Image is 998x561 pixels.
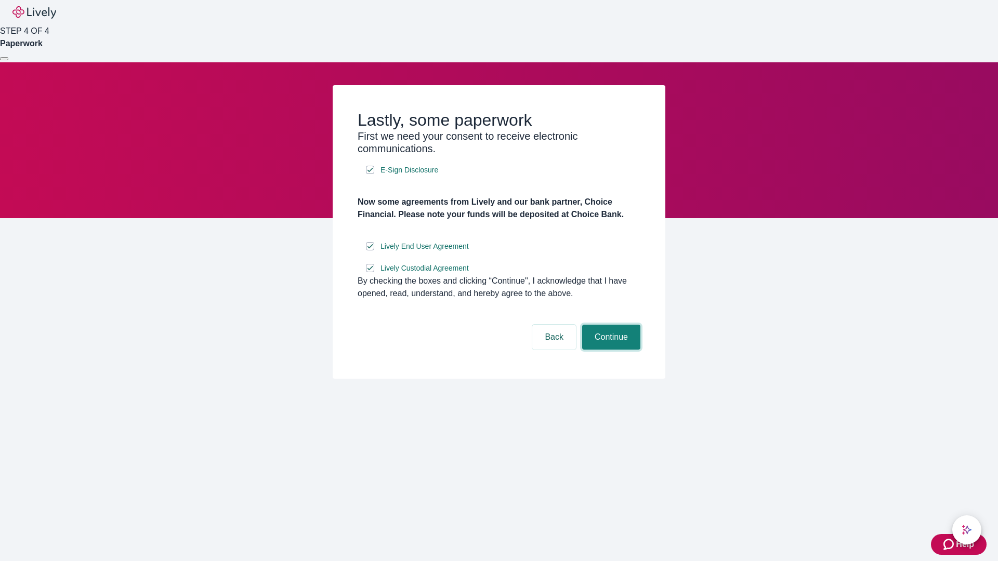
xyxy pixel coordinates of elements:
[532,325,576,350] button: Back
[358,130,640,155] h3: First we need your consent to receive electronic communications.
[962,525,972,535] svg: Lively AI Assistant
[943,538,956,551] svg: Zendesk support icon
[931,534,987,555] button: Zendesk support iconHelp
[380,165,438,176] span: E-Sign Disclosure
[358,275,640,300] div: By checking the boxes and clicking “Continue", I acknowledge that I have opened, read, understand...
[378,240,471,253] a: e-sign disclosure document
[358,110,640,130] h2: Lastly, some paperwork
[12,6,56,19] img: Lively
[952,515,981,544] button: chat
[378,164,440,177] a: e-sign disclosure document
[358,196,640,221] h4: Now some agreements from Lively and our bank partner, Choice Financial. Please note your funds wi...
[582,325,640,350] button: Continue
[956,538,974,551] span: Help
[380,263,469,274] span: Lively Custodial Agreement
[380,241,469,252] span: Lively End User Agreement
[378,262,471,275] a: e-sign disclosure document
